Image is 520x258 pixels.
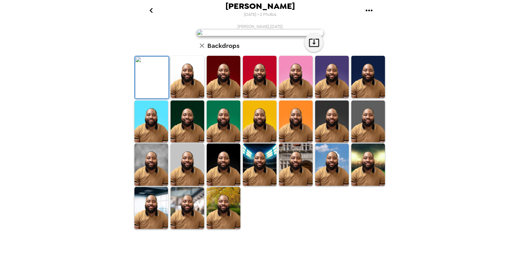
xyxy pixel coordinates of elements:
img: Original [135,56,169,99]
h6: Backdrops [207,41,239,51]
img: user [197,29,323,36]
span: [DATE] • 2 Photos [244,10,276,19]
span: [PERSON_NAME] [225,2,295,10]
span: [PERSON_NAME] , [DATE] [237,24,283,29]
